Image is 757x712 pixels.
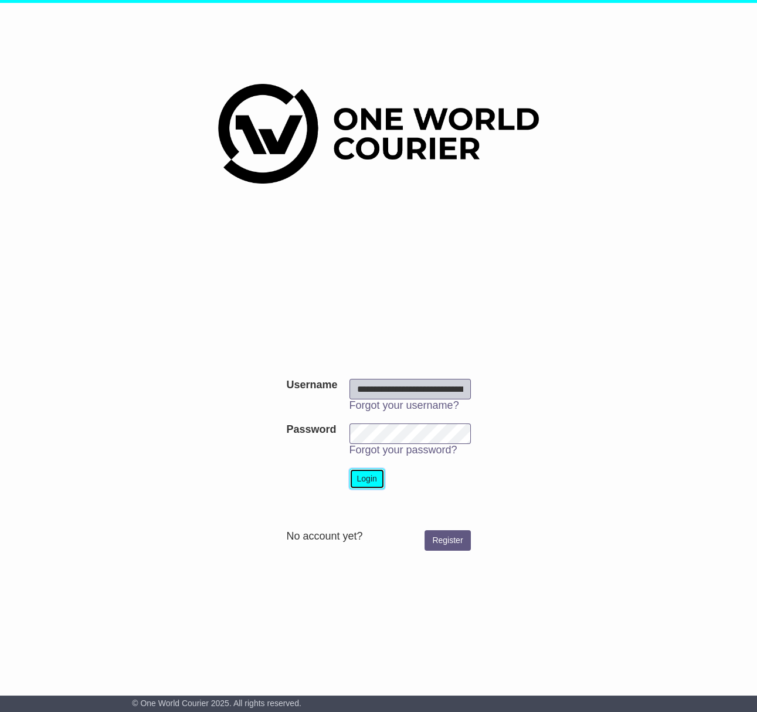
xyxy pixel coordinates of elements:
span: © One World Courier 2025. All rights reserved. [132,699,301,708]
div: No account yet? [286,530,470,543]
label: Username [286,379,337,392]
button: Login [349,469,385,489]
a: Forgot your username? [349,399,459,411]
img: One World [218,84,538,184]
label: Password [286,423,336,436]
a: Forgot your password? [349,444,457,456]
a: Register [425,530,470,551]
